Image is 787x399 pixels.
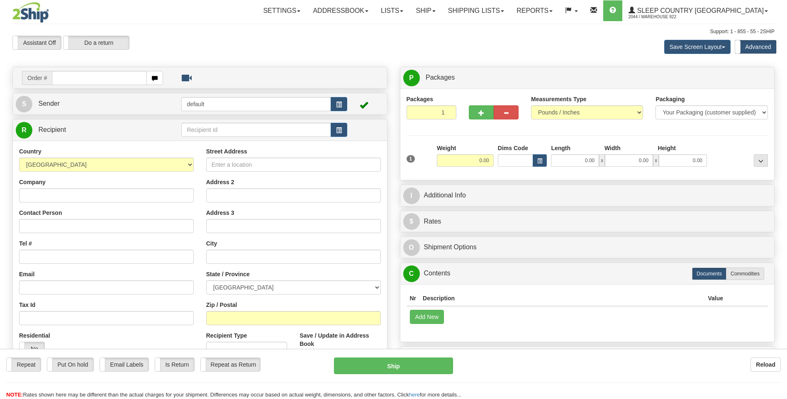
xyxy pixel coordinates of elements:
[206,158,381,172] input: Enter a location
[403,239,772,256] a: OShipment Options
[334,358,453,374] button: Ship
[658,144,676,152] label: Height
[403,239,420,256] span: O
[206,209,234,217] label: Address 3
[375,0,409,21] a: Lists
[206,270,250,278] label: State / Province
[410,310,444,324] button: Add New
[407,155,415,163] span: 1
[6,392,23,398] span: NOTE:
[19,342,44,355] label: No
[19,178,46,186] label: Company
[206,239,217,248] label: City
[403,187,420,204] span: I
[622,0,774,21] a: Sleep Country [GEOGRAPHIC_DATA] 2044 / Warehouse 922
[409,392,420,398] a: here
[498,144,528,152] label: Dims Code
[403,187,772,204] a: IAdditional Info
[100,358,149,371] label: Email Labels
[510,0,559,21] a: Reports
[604,144,621,152] label: Width
[7,358,41,371] label: Repeat
[635,7,764,14] span: Sleep Country [GEOGRAPHIC_DATA]
[756,361,775,368] b: Reload
[38,100,60,107] span: Sender
[403,213,420,230] span: $
[407,95,434,103] label: Packages
[403,213,772,230] a: $Rates
[750,358,781,372] button: Reload
[437,144,456,152] label: Weight
[19,147,41,156] label: Country
[206,147,247,156] label: Street Address
[47,358,93,371] label: Put On hold
[16,95,181,112] a: S Sender
[407,291,420,306] th: Nr
[155,358,194,371] label: Is Return
[426,74,455,81] span: Packages
[419,291,704,306] th: Description
[403,265,772,282] a: CContents
[664,40,731,54] button: Save Screen Layout
[19,239,32,248] label: Tel #
[754,154,768,167] div: ...
[38,126,66,133] span: Recipient
[19,301,35,309] label: Tax Id
[12,2,49,23] img: logo2044.jpg
[181,123,331,137] input: Recipient Id
[16,122,163,139] a: R Recipient
[599,154,605,167] span: x
[551,144,570,152] label: Length
[629,13,691,21] span: 2044 / Warehouse 922
[653,154,659,167] span: x
[768,157,786,242] iframe: chat widget
[531,95,587,103] label: Measurements Type
[300,331,380,348] label: Save / Update in Address Book
[403,69,772,86] a: P Packages
[16,122,32,139] span: R
[19,209,62,217] label: Contact Person
[201,358,260,371] label: Repeat as Return
[442,0,510,21] a: Shipping lists
[403,70,420,86] span: P
[181,97,331,111] input: Sender Id
[307,0,375,21] a: Addressbook
[692,268,726,280] label: Documents
[403,265,420,282] span: C
[206,331,247,340] label: Recipient Type
[19,331,50,340] label: Residential
[257,0,307,21] a: Settings
[704,291,726,306] th: Value
[206,301,237,309] label: Zip / Postal
[16,96,32,112] span: S
[655,95,685,103] label: Packaging
[63,36,129,49] label: Do a return
[22,71,52,85] span: Order #
[409,0,441,21] a: Ship
[206,178,234,186] label: Address 2
[735,40,776,54] label: Advanced
[19,270,34,278] label: Email
[13,36,61,49] label: Assistant Off
[12,28,775,35] div: Support: 1 - 855 - 55 - 2SHIP
[726,268,764,280] label: Commodities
